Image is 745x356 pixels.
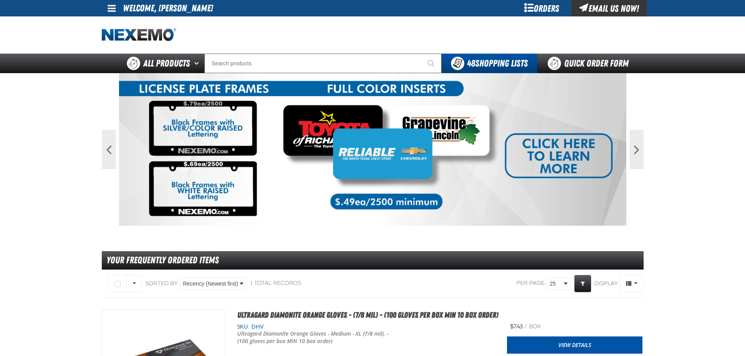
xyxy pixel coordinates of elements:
[249,324,264,330] span: DHV
[620,275,644,292] button: Product Grid Views Toolbar
[467,58,475,69] strong: 48
[102,130,116,169] button: Previous
[507,336,642,354] a: View Details
[529,323,541,330] span: box
[537,54,643,73] a: Quick Order Form
[204,54,442,73] input: Search
[442,54,537,73] button: You have 48 Shopping Lists. Open to view details
[594,280,619,286] span: Display:
[422,54,442,73] button: Start Searching
[237,323,496,331] div: SKU:
[550,280,562,288] span: 25
[183,280,238,288] span: Recency (Newest first)
[145,280,179,286] span: Sorted By:
[630,130,644,169] button: Next
[374,219,378,223] button: 2 of 2
[467,58,528,69] span: Shopping Lists
[510,323,523,330] span: $7.43
[250,280,301,287] div: 1 total records
[126,275,142,292] button: Rows selection options
[237,310,498,320] a: Ultragard Diamonite Orange Gloves - (7/8 mil) - (100 gloves per box MIN 10 box order)
[191,54,204,73] button: Open All Products pages
[620,275,643,292] span: Product Grid Views Toolbar
[102,28,176,42] img: Nexemo logo
[119,73,626,226] img: LP Frames-Inserts
[367,219,371,223] button: 1 of 2
[143,56,190,70] span: All Products
[237,330,392,345] p: Ultragard Diamonite Orange Gloves - Medium - XL (7/8 mil). - (100 gloves per box MIN 10 box order)
[102,251,644,270] div: Your Frequently Ordered Items
[574,275,591,292] a: Expand or Collapse Grid Filters
[516,280,546,287] span: Per page:
[524,323,527,330] span: /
